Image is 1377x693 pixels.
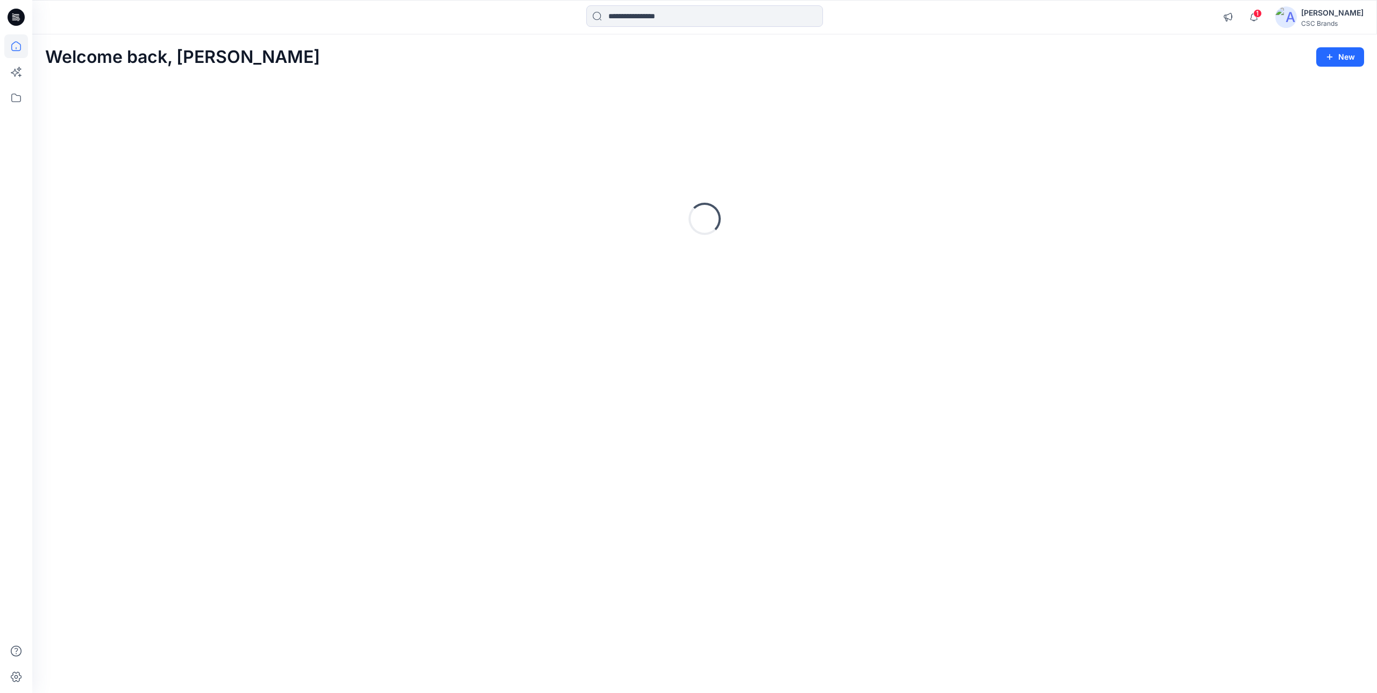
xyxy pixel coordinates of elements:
img: avatar [1275,6,1297,28]
div: [PERSON_NAME] [1301,6,1364,19]
span: 1 [1253,9,1262,18]
h2: Welcome back, [PERSON_NAME] [45,47,320,67]
div: CSC Brands [1301,19,1364,27]
button: New [1316,47,1364,67]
